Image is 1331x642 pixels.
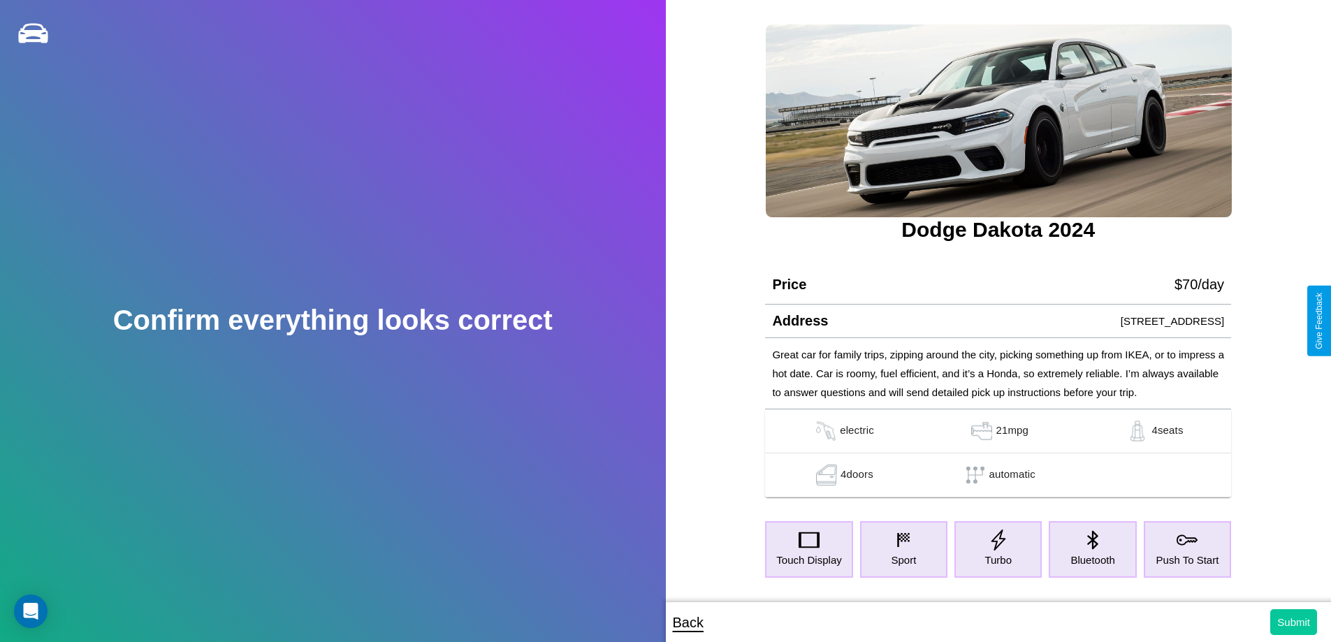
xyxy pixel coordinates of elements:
p: electric [840,421,874,442]
button: Submit [1270,609,1317,635]
h4: Address [772,313,828,329]
p: 4 seats [1151,421,1183,442]
img: gas [813,465,841,486]
p: Bluetooth [1070,550,1114,569]
div: Open Intercom Messenger [14,594,48,628]
p: 4 doors [841,465,873,486]
p: 21 mpg [996,421,1028,442]
p: Push To Start [1156,550,1219,569]
img: gas [968,421,996,442]
div: Give Feedback [1314,293,1324,349]
img: gas [812,421,840,442]
p: Back [673,610,704,635]
p: Great car for family trips, zipping around the city, picking something up from IKEA, or to impres... [772,345,1224,402]
img: gas [1123,421,1151,442]
p: Touch Display [776,550,841,569]
table: simple table [765,409,1231,497]
p: automatic [989,465,1035,486]
h2: Confirm everything looks correct [113,305,553,336]
p: Sport [891,550,916,569]
h4: Price [772,277,806,293]
h3: Dodge Dakota 2024 [765,218,1231,242]
p: $ 70 /day [1174,272,1224,297]
p: Turbo [984,550,1012,569]
p: [STREET_ADDRESS] [1121,312,1224,330]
